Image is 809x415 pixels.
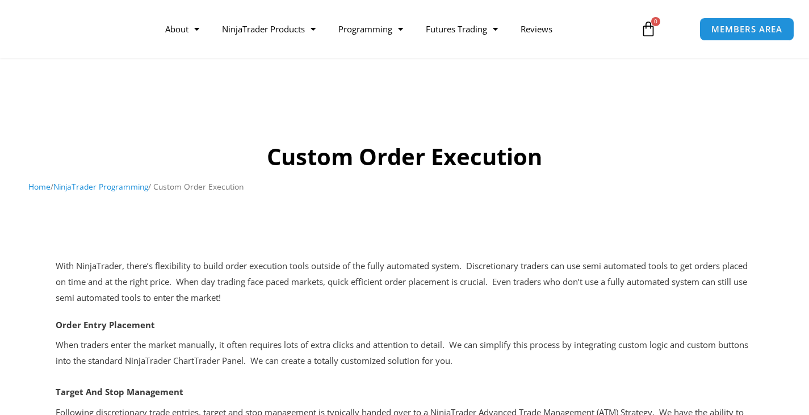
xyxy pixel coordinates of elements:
a: Futures Trading [414,16,509,42]
a: NinjaTrader Products [211,16,327,42]
nav: Breadcrumb [28,179,781,194]
a: Reviews [509,16,564,42]
nav: Menu [154,16,631,42]
h1: Custom Order Execution [28,141,781,173]
a: NinjaTrader Programming [53,181,148,192]
img: LogoAI | Affordable Indicators – NinjaTrader [19,9,141,49]
a: About [154,16,211,42]
span: MEMBERS AREA [711,25,782,33]
a: MEMBERS AREA [699,18,794,41]
a: Home [28,181,51,192]
a: 0 [623,12,673,45]
p: When traders enter the market manually, it often requires lots of extra clicks and attention to d... [56,337,754,369]
span: 0 [651,17,660,26]
div: With NinjaTrader, there’s flexibility to build order execution tools outside of the fully automat... [56,258,754,306]
strong: Order Entry Placement [56,319,155,330]
a: Programming [327,16,414,42]
strong: Target And Stop Management [56,386,183,397]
